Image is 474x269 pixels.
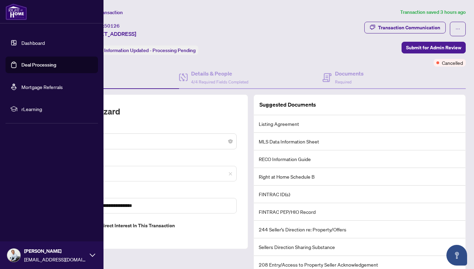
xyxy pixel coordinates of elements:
[228,172,233,176] span: close
[47,190,237,197] label: Property Address
[254,133,465,150] li: MLS Data Information Sheet
[378,22,440,33] div: Transaction Communication
[254,203,465,221] li: FINTRAC PEP/HIO Record
[254,150,465,168] li: RECO Information Guide
[402,42,466,53] button: Submit for Admin Review
[47,158,237,165] label: MLS ID
[21,84,63,90] a: Mortgage Referrals
[21,62,56,68] a: Deal Processing
[259,100,316,109] article: Suggested Documents
[51,135,233,148] span: Listing
[86,30,136,38] span: [STREET_ADDRESS]
[228,139,233,143] span: close-circle
[406,42,461,53] span: Submit for Admin Review
[335,69,364,78] h4: Documents
[21,40,45,46] a: Dashboard
[191,79,248,84] span: 4/4 Required Fields Completed
[6,3,27,20] img: logo
[47,125,237,133] label: Transaction Type
[254,238,465,256] li: Sellers Direction Sharing Substance
[446,245,467,266] button: Open asap
[455,27,460,31] span: ellipsis
[335,79,352,84] span: Required
[86,46,198,55] div: Status:
[104,47,196,53] span: Information Updated - Processing Pending
[21,105,93,113] span: rLearning
[47,222,237,229] label: Do you have direct or indirect interest in this transaction
[7,249,20,262] img: Profile Icon
[364,22,446,33] button: Transaction Communication
[191,69,248,78] h4: Details & People
[254,168,465,186] li: Right at Home Schedule B
[104,23,120,29] span: 50126
[442,59,463,67] span: Cancelled
[24,247,86,255] span: [PERSON_NAME]
[254,221,465,238] li: 244 Seller’s Direction re: Property/Offers
[24,256,86,263] span: [EMAIL_ADDRESS][DOMAIN_NAME]
[86,9,123,16] span: View Transaction
[400,8,466,16] article: Transaction saved 3 hours ago
[254,186,465,203] li: FINTRAC ID(s)
[254,115,465,133] li: Listing Agreement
